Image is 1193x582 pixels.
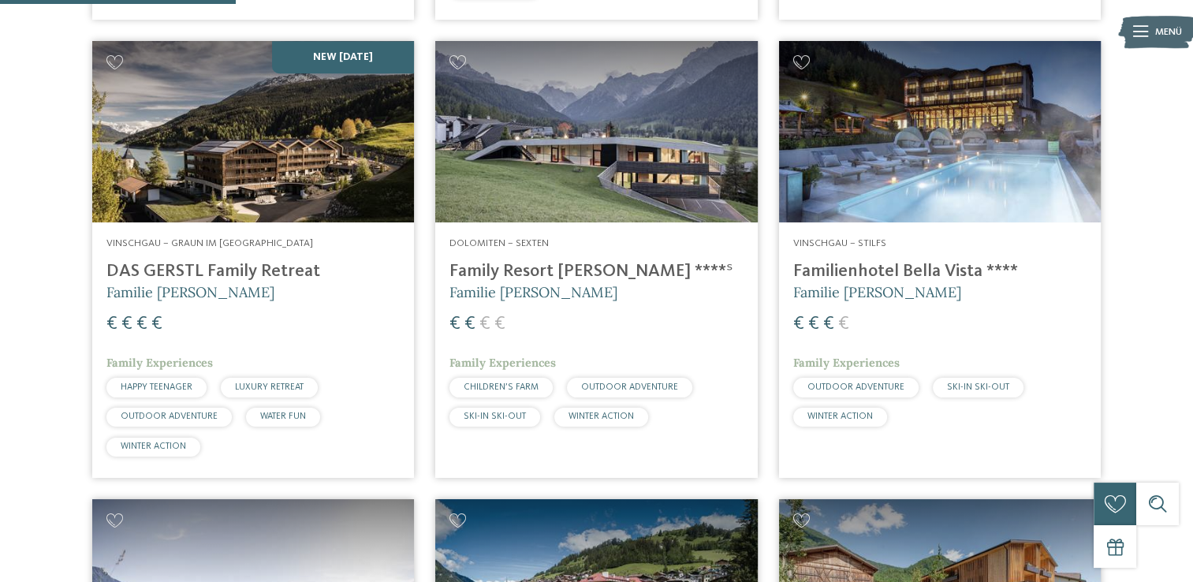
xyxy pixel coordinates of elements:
[947,382,1009,392] span: SKI-IN SKI-OUT
[449,261,743,282] h4: Family Resort [PERSON_NAME] ****ˢ
[435,41,757,222] img: Family Resort Rainer ****ˢ
[479,315,490,334] span: €
[121,315,132,334] span: €
[121,442,186,451] span: WINTER ACTION
[235,382,304,392] span: LUXURY RETREAT
[121,412,218,421] span: OUTDOOR ADVENTURE
[464,382,539,392] span: CHILDREN’S FARM
[581,382,678,392] span: OUTDOOR ADVENTURE
[106,238,313,248] span: Vinschgau – Graun im [GEOGRAPHIC_DATA]
[435,41,757,478] a: Familienhotels gesucht? Hier findet ihr die besten! Dolomiten – Sexten Family Resort [PERSON_NAME...
[808,315,819,334] span: €
[823,315,834,334] span: €
[260,412,306,421] span: WATER FUN
[121,382,192,392] span: HAPPY TEENAGER
[449,238,549,248] span: Dolomiten – Sexten
[807,412,873,421] span: WINTER ACTION
[494,315,505,334] span: €
[106,261,400,282] h4: DAS GERSTL Family Retreat
[449,283,617,301] span: Familie [PERSON_NAME]
[92,41,414,478] a: Familienhotels gesucht? Hier findet ihr die besten! NEW [DATE] Vinschgau – Graun im [GEOGRAPHIC_D...
[151,315,162,334] span: €
[136,315,147,334] span: €
[106,315,117,334] span: €
[793,261,1087,282] h4: Familienhotel Bella Vista ****
[569,412,634,421] span: WINTER ACTION
[449,315,460,334] span: €
[92,41,414,222] img: Familienhotels gesucht? Hier findet ihr die besten!
[106,356,213,370] span: Family Experiences
[838,315,849,334] span: €
[464,412,526,421] span: SKI-IN SKI-OUT
[779,41,1101,478] a: Familienhotels gesucht? Hier findet ihr die besten! Vinschgau – Stilfs Familienhotel Bella Vista ...
[464,315,475,334] span: €
[779,41,1101,222] img: Familienhotels gesucht? Hier findet ihr die besten!
[106,283,274,301] span: Familie [PERSON_NAME]
[793,356,900,370] span: Family Experiences
[793,283,961,301] span: Familie [PERSON_NAME]
[807,382,904,392] span: OUTDOOR ADVENTURE
[793,238,886,248] span: Vinschgau – Stilfs
[449,356,556,370] span: Family Experiences
[793,315,804,334] span: €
